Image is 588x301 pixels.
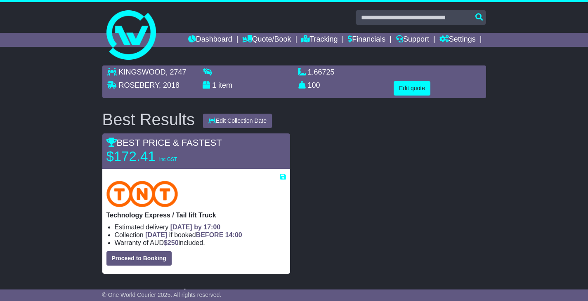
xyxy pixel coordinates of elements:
p: $172.41 [106,148,210,165]
span: [DATE] [145,231,167,238]
a: Support [396,33,429,47]
a: Financials [348,33,385,47]
span: BEST PRICE & FASTEST [106,138,222,148]
span: 1 [212,81,216,89]
button: Proceed to Booking [106,251,172,266]
p: Technology Express / Tail lift Truck [106,211,286,219]
span: KINGSWOOD [119,68,166,76]
span: ROSEBERY [119,81,159,89]
span: BEFORE [196,231,224,238]
a: Settings [439,33,476,47]
li: Collection [115,231,286,239]
li: Estimated delivery [115,223,286,231]
span: inc GST [159,156,177,162]
button: Edit quote [394,81,430,96]
img: TNT Domestic: Technology Express / Tail lift Truck [106,181,178,207]
span: 250 [168,239,179,246]
span: $ [164,239,179,246]
span: if booked [145,231,242,238]
a: Tracking [301,33,338,47]
div: Best Results [98,110,199,128]
a: Quote/Book [242,33,291,47]
span: , 2018 [159,81,179,89]
span: 100 [308,81,320,89]
span: 14:00 [225,231,242,238]
button: Edit Collection Date [203,114,272,128]
span: item [218,81,232,89]
span: © One World Courier 2025. All rights reserved. [102,292,222,298]
span: [DATE] by 17:00 [170,224,221,231]
span: 1.66725 [308,68,335,76]
span: , 2747 [166,68,187,76]
li: Warranty of AUD included. [115,239,286,247]
a: Dashboard [188,33,232,47]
